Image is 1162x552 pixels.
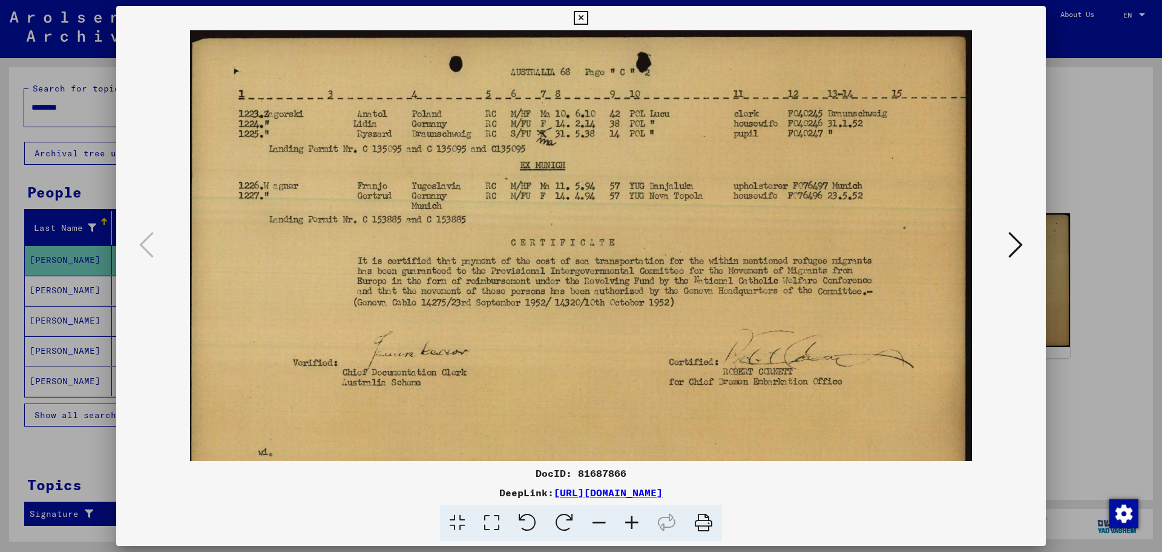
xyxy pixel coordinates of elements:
[116,485,1046,500] div: DeepLink:
[116,466,1046,481] div: DocID: 81687866
[1109,499,1138,528] div: Change consent
[554,487,663,499] a: [URL][DOMAIN_NAME]
[190,30,972,522] img: 001.jpg
[1109,499,1138,528] img: Change consent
